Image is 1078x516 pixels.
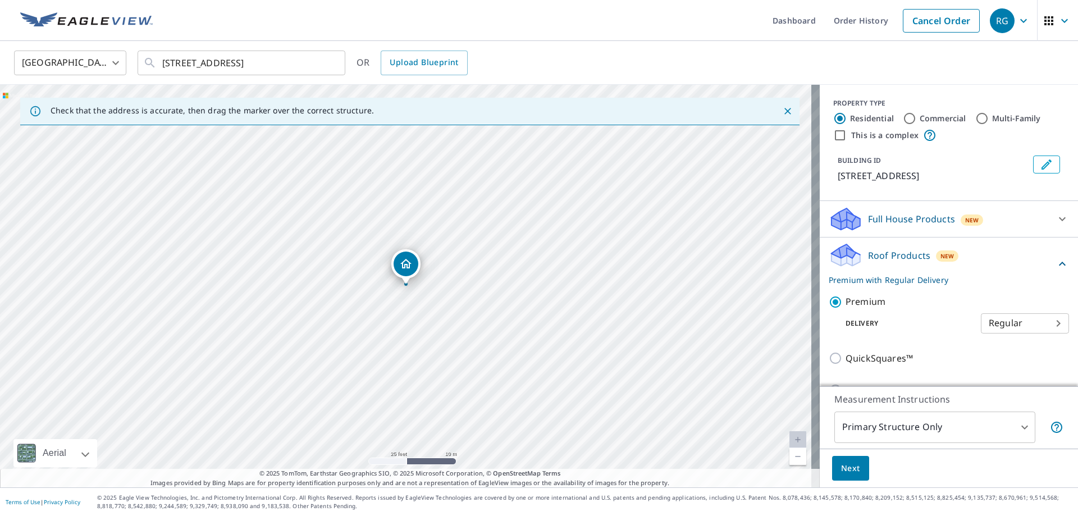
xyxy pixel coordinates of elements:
p: Premium with Regular Delivery [829,274,1056,286]
button: Next [832,456,869,481]
a: Privacy Policy [44,498,80,506]
p: Delivery [829,318,981,328]
div: OR [357,51,468,75]
div: Dropped pin, building 1, Residential property, 921 Winding Ln Media, PA 19063 [391,249,421,284]
p: © 2025 Eagle View Technologies, Inc. and Pictometry International Corp. All Rights Reserved. Repo... [97,494,1072,510]
span: New [940,252,954,261]
span: © 2025 TomTom, Earthstar Geographics SIO, © 2025 Microsoft Corporation, © [259,469,561,478]
input: Search by address or latitude-longitude [162,47,322,79]
div: Aerial [13,439,97,467]
span: New [965,216,979,225]
p: Full House Products [868,212,955,226]
a: Cancel Order [903,9,980,33]
p: Roof Products [868,249,930,262]
p: | [6,499,80,505]
div: Regular [981,308,1069,339]
a: OpenStreetMap [493,469,540,477]
div: [GEOGRAPHIC_DATA] [14,47,126,79]
label: Residential [850,113,894,124]
p: Check that the address is accurate, then drag the marker over the correct structure. [51,106,374,116]
div: Roof ProductsNewPremium with Regular Delivery [829,242,1069,286]
a: Terms [542,469,561,477]
span: Next [841,462,860,476]
a: Upload Blueprint [381,51,467,75]
a: Current Level 20, Zoom In Disabled [789,431,806,448]
label: Multi-Family [992,113,1041,124]
button: Edit building 1 [1033,156,1060,173]
div: Aerial [39,439,70,467]
a: Current Level 20, Zoom Out [789,448,806,465]
div: Primary Structure Only [834,412,1035,443]
p: Premium [846,295,885,309]
img: EV Logo [20,12,153,29]
p: [STREET_ADDRESS] [838,169,1029,182]
a: Terms of Use [6,498,40,506]
label: This is a complex [851,130,919,141]
div: Full House ProductsNew [829,206,1069,232]
p: QuickSquares™ [846,351,913,366]
p: BUILDING ID [838,156,881,165]
button: Close [780,104,795,118]
p: Measurement Instructions [834,392,1063,406]
span: Upload Blueprint [390,56,458,70]
div: PROPERTY TYPE [833,98,1065,108]
div: RG [990,8,1015,33]
p: Gutter [846,383,874,397]
label: Commercial [920,113,966,124]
